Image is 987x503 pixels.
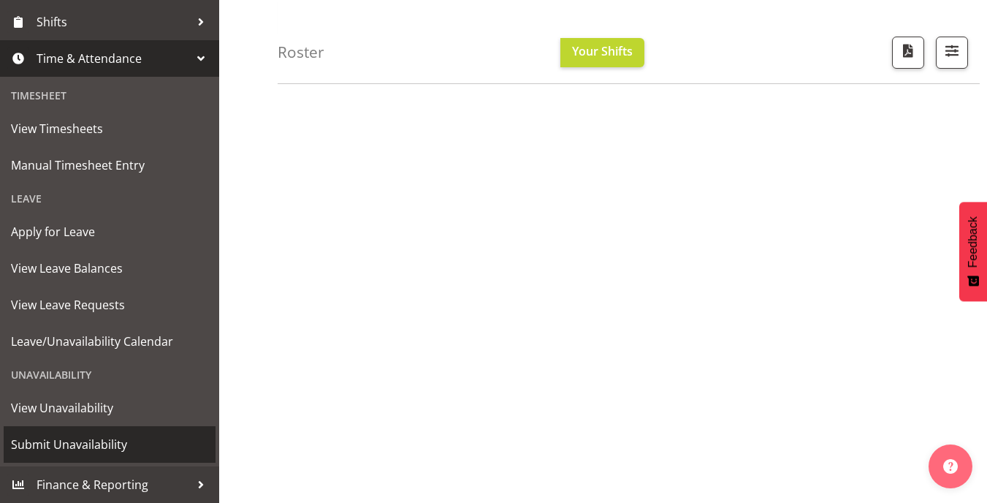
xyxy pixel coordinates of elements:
button: Download a PDF of the roster according to the set date range. [892,37,924,69]
a: View Timesheets [4,110,216,147]
div: Leave [4,184,216,213]
a: Leave/Unavailability Calendar [4,323,216,360]
a: View Leave Requests [4,287,216,323]
img: help-xxl-2.png [943,459,958,474]
div: Timesheet [4,80,216,110]
span: Apply for Leave [11,221,208,243]
button: Filter Shifts [936,37,968,69]
span: Leave/Unavailability Calendar [11,330,208,352]
a: Apply for Leave [4,213,216,250]
span: View Leave Requests [11,294,208,316]
a: View Leave Balances [4,250,216,287]
span: Time & Attendance [37,48,190,69]
button: Your Shifts [560,38,644,67]
span: View Leave Balances [11,257,208,279]
div: Unavailability [4,360,216,390]
h4: Roster [278,44,324,61]
a: View Unavailability [4,390,216,426]
span: Finance & Reporting [37,474,190,496]
span: Shifts [37,11,190,33]
span: Feedback [967,216,980,268]
span: View Unavailability [11,397,208,419]
a: Submit Unavailability [4,426,216,463]
span: Submit Unavailability [11,434,208,455]
a: Manual Timesheet Entry [4,147,216,184]
span: Manual Timesheet Entry [11,154,208,176]
button: Feedback - Show survey [959,202,987,301]
span: Your Shifts [572,43,633,59]
span: View Timesheets [11,118,208,140]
